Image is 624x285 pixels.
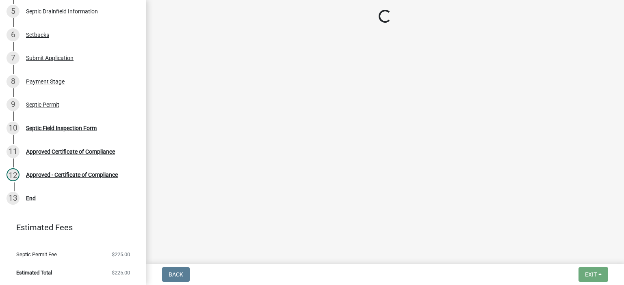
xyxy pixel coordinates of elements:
[6,192,19,205] div: 13
[26,195,36,201] div: End
[16,252,57,257] span: Septic Permit Fee
[578,267,608,282] button: Exit
[6,168,19,181] div: 12
[585,271,597,278] span: Exit
[6,98,19,111] div: 9
[6,5,19,18] div: 5
[6,122,19,135] div: 10
[26,9,98,14] div: Septic Drainfield Information
[26,102,59,107] div: Septic Permit
[6,145,19,158] div: 11
[6,219,133,236] a: Estimated Fees
[26,55,74,61] div: Submit Application
[6,28,19,41] div: 6
[6,51,19,64] div: 7
[169,271,183,278] span: Back
[112,252,130,257] span: $225.00
[26,79,65,84] div: Payment Stage
[16,270,52,275] span: Estimated Total
[162,267,190,282] button: Back
[112,270,130,275] span: $225.00
[26,149,115,154] div: Approved Certificate of Compliance
[6,75,19,88] div: 8
[26,172,118,178] div: Approved - Certificate of Compliance
[26,32,49,38] div: Setbacks
[26,125,97,131] div: Septic Field Inspection Form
